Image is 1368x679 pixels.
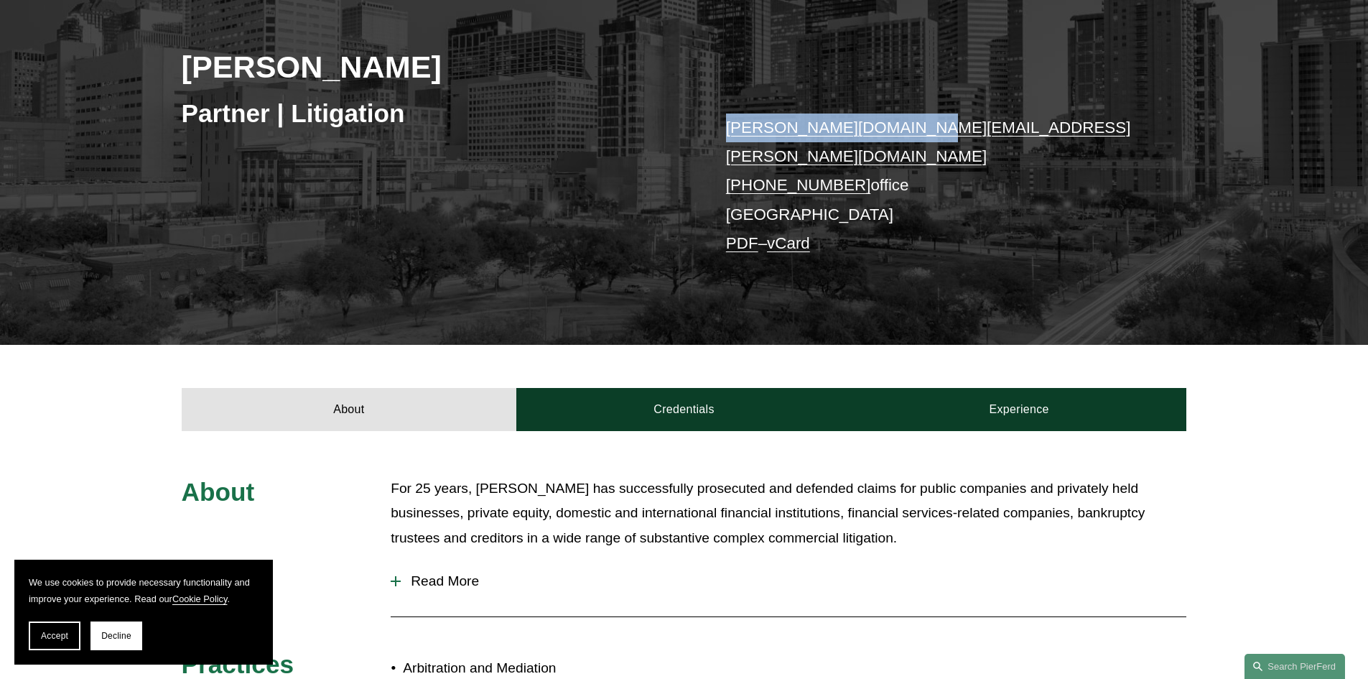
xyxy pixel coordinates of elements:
[401,573,1186,589] span: Read More
[182,48,684,86] h2: [PERSON_NAME]
[391,563,1186,600] button: Read More
[41,631,68,641] span: Accept
[182,98,684,129] h3: Partner | Litigation
[726,176,871,194] a: [PHONE_NUMBER]
[767,234,810,252] a: vCard
[391,476,1186,551] p: For 25 years, [PERSON_NAME] has successfully prosecuted and defended claims for public companies ...
[29,622,80,650] button: Accept
[172,593,228,604] a: Cookie Policy
[726,234,758,252] a: PDF
[852,388,1187,431] a: Experience
[1244,654,1345,679] a: Search this site
[29,574,259,607] p: We use cookies to provide necessary functionality and improve your experience. Read our .
[14,560,273,665] section: Cookie banner
[516,388,852,431] a: Credentials
[726,114,1145,259] p: office [GEOGRAPHIC_DATA] –
[182,388,517,431] a: About
[182,478,255,506] span: About
[726,119,1131,165] a: [PERSON_NAME][DOMAIN_NAME][EMAIL_ADDRESS][PERSON_NAME][DOMAIN_NAME]
[101,631,131,641] span: Decline
[90,622,142,650] button: Decline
